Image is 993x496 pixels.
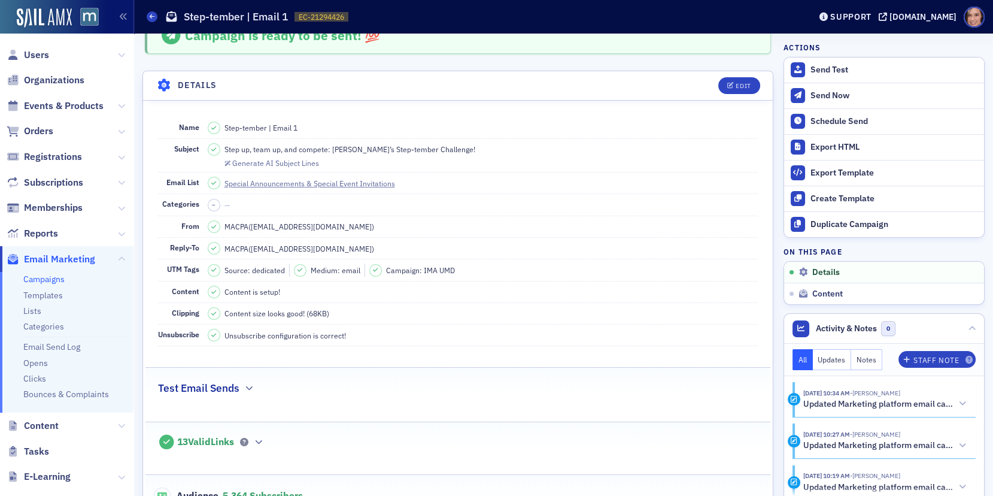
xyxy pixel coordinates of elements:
[24,445,49,458] span: Tasks
[224,178,406,189] a: Special Announcements & Special Event Invitations
[788,435,800,447] div: Activity
[24,49,49,62] span: Users
[784,83,984,108] button: Send Now
[788,393,800,406] div: Activity
[24,227,58,240] span: Reports
[158,380,239,396] h2: Test Email Sends
[736,83,751,89] div: Edit
[24,176,83,189] span: Subscriptions
[224,243,374,254] span: MACPA ( [EMAIL_ADDRESS][DOMAIN_NAME] )
[803,482,953,493] h5: Updated Marketing platform email campaign: Step-tember | Email 1
[803,440,953,451] h5: Updated Marketing platform email campaign: Step-tember | Email 1
[803,471,850,480] time: 9/3/2025 10:19 AM
[803,440,967,452] button: Updated Marketing platform email campaign: Step-tember | Email 1
[850,430,900,438] span: Katie Foo
[170,243,199,252] span: Reply-To
[23,373,46,384] a: Clicks
[177,436,234,448] span: 13 Valid Links
[879,13,961,21] button: [DOMAIN_NAME]
[881,321,896,336] span: 0
[810,65,978,75] div: Send Test
[23,389,109,400] a: Bounces & Complaints
[7,99,104,113] a: Events & Products
[810,168,978,179] div: Export Template
[224,265,285,276] span: Source: dedicated
[17,8,72,28] img: SailAMX
[813,349,852,370] button: Updates
[311,265,360,276] span: Medium: email
[167,264,199,274] span: UTM Tags
[24,74,84,87] span: Organizations
[23,321,64,332] a: Categories
[24,99,104,113] span: Events & Products
[964,7,985,28] span: Profile
[174,144,199,153] span: Subject
[810,219,978,230] div: Duplicate Campaign
[7,201,83,214] a: Memberships
[23,358,48,368] a: Opens
[889,11,956,22] div: [DOMAIN_NAME]
[184,10,289,24] h1: Step-tember | Email 1
[7,445,49,458] a: Tasks
[7,49,49,62] a: Users
[224,286,280,297] span: Content is setup!
[72,8,99,28] a: View Homepage
[7,253,95,266] a: Email Marketing
[166,177,199,187] span: Email List
[812,267,840,278] span: Details
[224,157,319,168] button: Generate AI Subject Lines
[7,227,58,240] a: Reports
[386,265,455,276] span: Campaign: IMA UMD
[178,79,217,92] h4: Details
[898,351,976,368] button: Staff Note
[7,74,84,87] a: Organizations
[913,357,959,364] div: Staff Note
[851,349,882,370] button: Notes
[784,134,984,160] a: Export HTML
[784,58,984,83] button: Send Test
[24,470,71,483] span: E-Learning
[803,398,967,410] button: Updated Marketing platform email campaign: Step-tember | Email 1
[784,186,984,211] a: Create Template
[810,90,978,101] div: Send Now
[23,274,65,285] a: Campaigns
[158,329,199,339] span: Unsubscribe
[7,470,71,483] a: E-Learning
[23,341,80,352] a: Email Send Log
[803,430,850,438] time: 9/3/2025 10:27 AM
[784,42,821,53] h4: Actions
[810,142,978,153] div: Export HTML
[24,253,95,266] span: Email Marketing
[7,150,82,164] a: Registrations
[812,289,843,300] span: Content
[850,471,900,480] span: Katie Foo
[24,419,59,433] span: Content
[172,308,199,317] span: Clipping
[792,349,813,370] button: All
[23,290,63,301] a: Templates
[224,122,297,133] span: Step-tember | Email 1
[181,221,199,231] span: From
[24,201,83,214] span: Memberships
[803,399,953,410] h5: Updated Marketing platform email campaign: Step-tember | Email 1
[172,286,199,296] span: Content
[784,211,984,237] button: Duplicate Campaign
[232,160,319,167] div: Generate AI Subject Lines
[224,330,346,341] span: Unsubscribe configuration is correct!
[784,160,984,186] a: Export Template
[224,221,374,232] span: MACPA ( [EMAIL_ADDRESS][DOMAIN_NAME] )
[179,122,199,132] span: Name
[788,476,800,489] div: Activity
[7,125,53,138] a: Orders
[24,150,82,164] span: Registrations
[224,200,230,210] span: —
[816,322,877,335] span: Activity & Notes
[718,77,760,94] button: Edit
[7,419,59,433] a: Content
[810,193,978,204] div: Create Template
[784,108,984,134] button: Schedule Send
[850,389,900,397] span: Lauren McDonough
[803,389,850,397] time: 9/3/2025 10:34 AM
[224,308,329,319] span: Content size looks good! (68KB)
